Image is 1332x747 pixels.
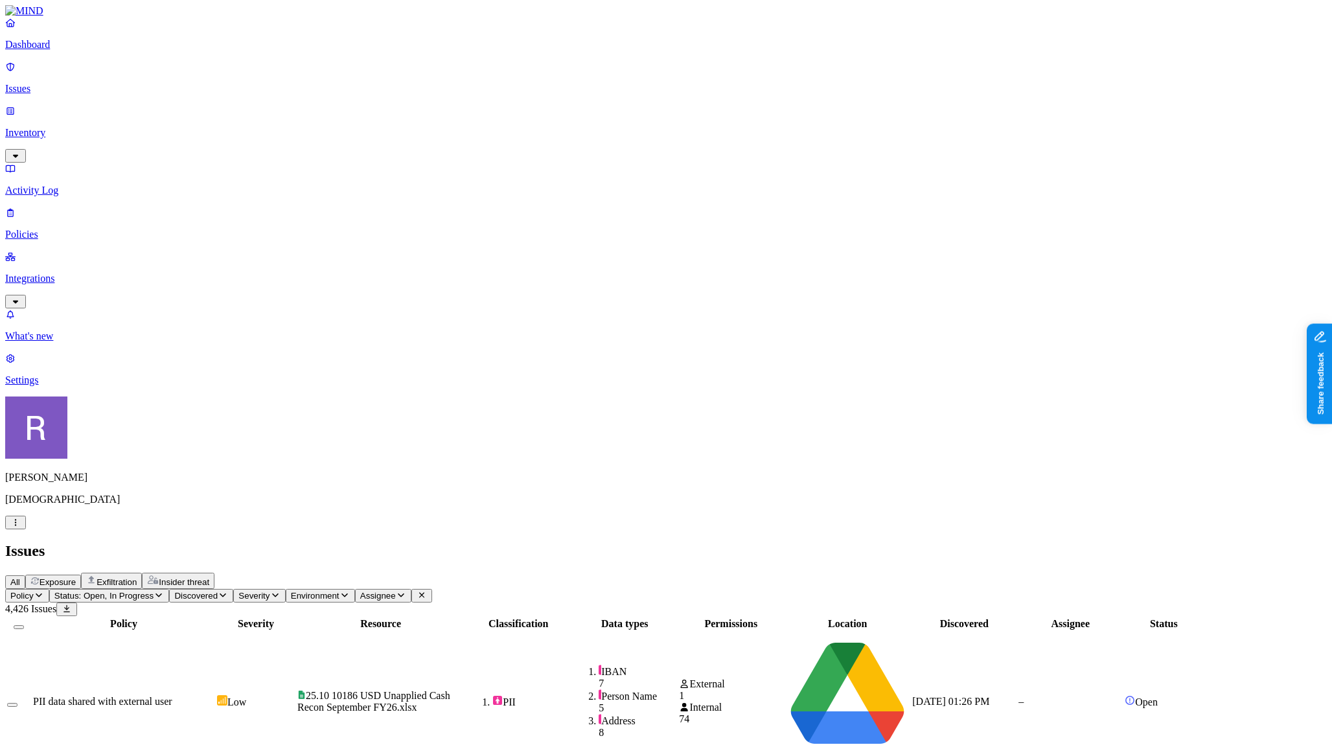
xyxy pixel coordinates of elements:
[599,714,601,724] img: pii-line
[5,330,1327,342] p: What's new
[1135,696,1158,707] span: Open
[33,618,214,630] div: Policy
[5,5,43,17] img: MIND
[5,5,1327,17] a: MIND
[10,591,34,601] span: Policy
[912,696,989,707] span: [DATE] 01:26 PM
[5,603,56,614] span: 4,426 Issues
[599,689,676,702] div: Person Name
[1125,618,1202,630] div: Status
[5,207,1327,240] a: Policies
[174,591,218,601] span: Discovered
[5,105,1327,161] a: Inventory
[492,695,570,708] div: PII
[5,273,1327,284] p: Integrations
[5,83,1327,95] p: Issues
[5,229,1327,240] p: Policies
[912,618,1016,630] div: Discovered
[679,618,783,630] div: Permissions
[679,678,783,690] div: External
[238,591,270,601] span: Severity
[5,17,1327,51] a: Dashboard
[573,618,676,630] div: Data types
[5,185,1327,196] p: Activity Log
[54,591,154,601] span: Status: Open, In Progress
[599,689,601,700] img: pii-line
[599,665,676,678] div: IBAN
[679,702,783,713] div: Internal
[1125,695,1135,706] img: status-open
[5,251,1327,306] a: Integrations
[10,577,20,587] span: All
[297,690,450,713] span: 25.10 10186 USD Unapplied Cash Recon September FY26.xlsx
[679,690,783,702] div: 1
[5,374,1327,386] p: Settings
[1018,696,1024,707] span: –
[599,727,676,739] div: 8
[291,591,339,601] span: Environment
[227,696,246,707] span: Low
[5,163,1327,196] a: Activity Log
[785,618,910,630] div: Location
[217,695,227,706] img: severity-low
[40,577,76,587] span: Exposure
[599,665,601,675] img: pii-line
[360,591,396,601] span: Assignee
[217,618,295,630] div: Severity
[599,678,676,689] div: 7
[5,396,67,459] img: Rich Thompson
[297,691,306,699] img: google-sheets
[5,127,1327,139] p: Inventory
[33,696,172,707] span: PII data shared with external user
[5,61,1327,95] a: Issues
[679,713,783,725] div: 74
[5,494,1327,505] p: [DEMOGRAPHIC_DATA]
[599,702,676,714] div: 5
[5,308,1327,342] a: What's new
[5,472,1327,483] p: [PERSON_NAME]
[7,703,17,707] button: Select row
[14,625,24,629] button: Select all
[97,577,137,587] span: Exfiltration
[1018,618,1122,630] div: Assignee
[297,618,464,630] div: Resource
[492,695,503,706] img: pii
[599,714,676,727] div: Address
[5,39,1327,51] p: Dashboard
[466,618,570,630] div: Classification
[5,542,1327,560] h2: Issues
[159,577,209,587] span: Insider threat
[5,352,1327,386] a: Settings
